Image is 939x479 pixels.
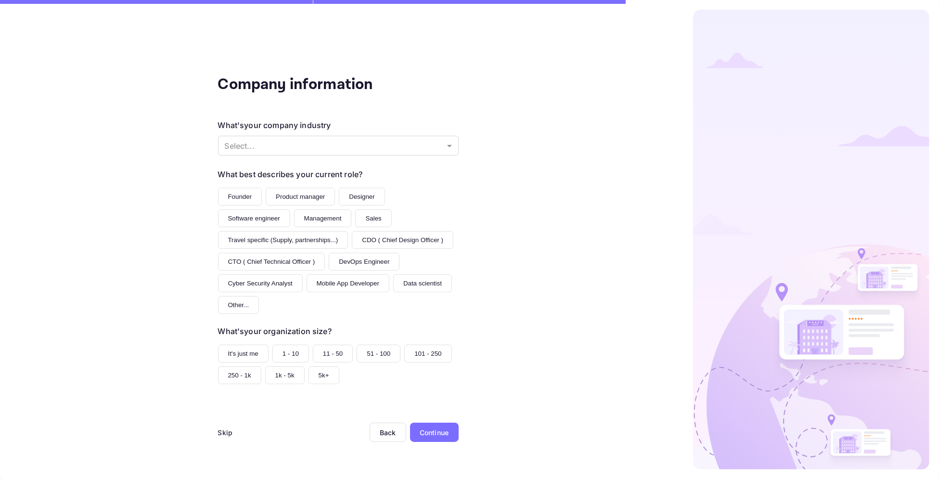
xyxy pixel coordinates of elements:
[265,366,305,384] button: 1k - 5k
[393,274,452,292] button: Data scientist
[218,253,325,271] button: CTO ( Chief Technical Officer )
[218,366,261,384] button: 250 - 1k
[693,10,929,469] img: logo
[380,428,396,437] div: Back
[339,188,385,206] button: Designer
[218,325,332,337] div: What's your organization size?
[218,73,411,96] div: Company information
[420,427,449,438] div: Continue
[294,209,352,227] button: Management
[218,231,348,249] button: Travel specific (Supply, partnerships...)
[352,231,453,249] button: CDO ( Chief Design Officer )
[225,140,443,152] p: Select...
[218,274,303,292] button: Cyber Security Analyst
[218,168,363,180] div: What best describes your current role?
[218,345,269,362] button: It's just me
[266,188,335,206] button: Product manager
[218,188,262,206] button: Founder
[404,345,451,362] button: 101 - 250
[218,296,259,314] button: Other...
[357,345,400,362] button: 51 - 100
[355,209,391,227] button: Sales
[218,136,459,155] div: Without label
[218,427,233,438] div: Skip
[218,119,331,131] div: What's your company industry
[272,345,309,362] button: 1 - 10
[313,345,353,362] button: 11 - 50
[307,274,389,292] button: Mobile App Developer
[309,366,339,384] button: 5k+
[329,253,399,271] button: DevOps Engineer
[218,209,290,227] button: Software engineer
